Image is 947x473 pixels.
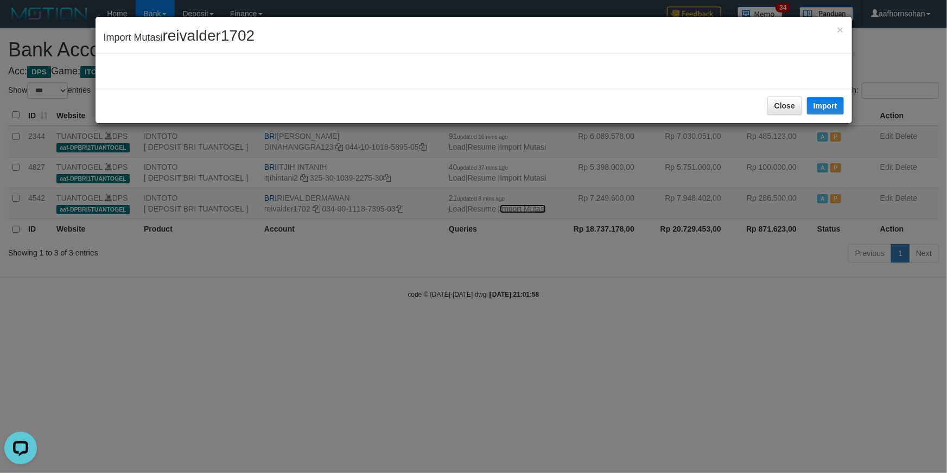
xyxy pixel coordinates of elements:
span: × [837,23,843,36]
span: Import Mutasi [104,32,255,43]
button: Import [807,97,844,114]
button: Close [767,97,802,115]
span: reivalder1702 [163,27,255,44]
button: Close [837,24,843,35]
button: Open LiveChat chat widget [4,4,37,37]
